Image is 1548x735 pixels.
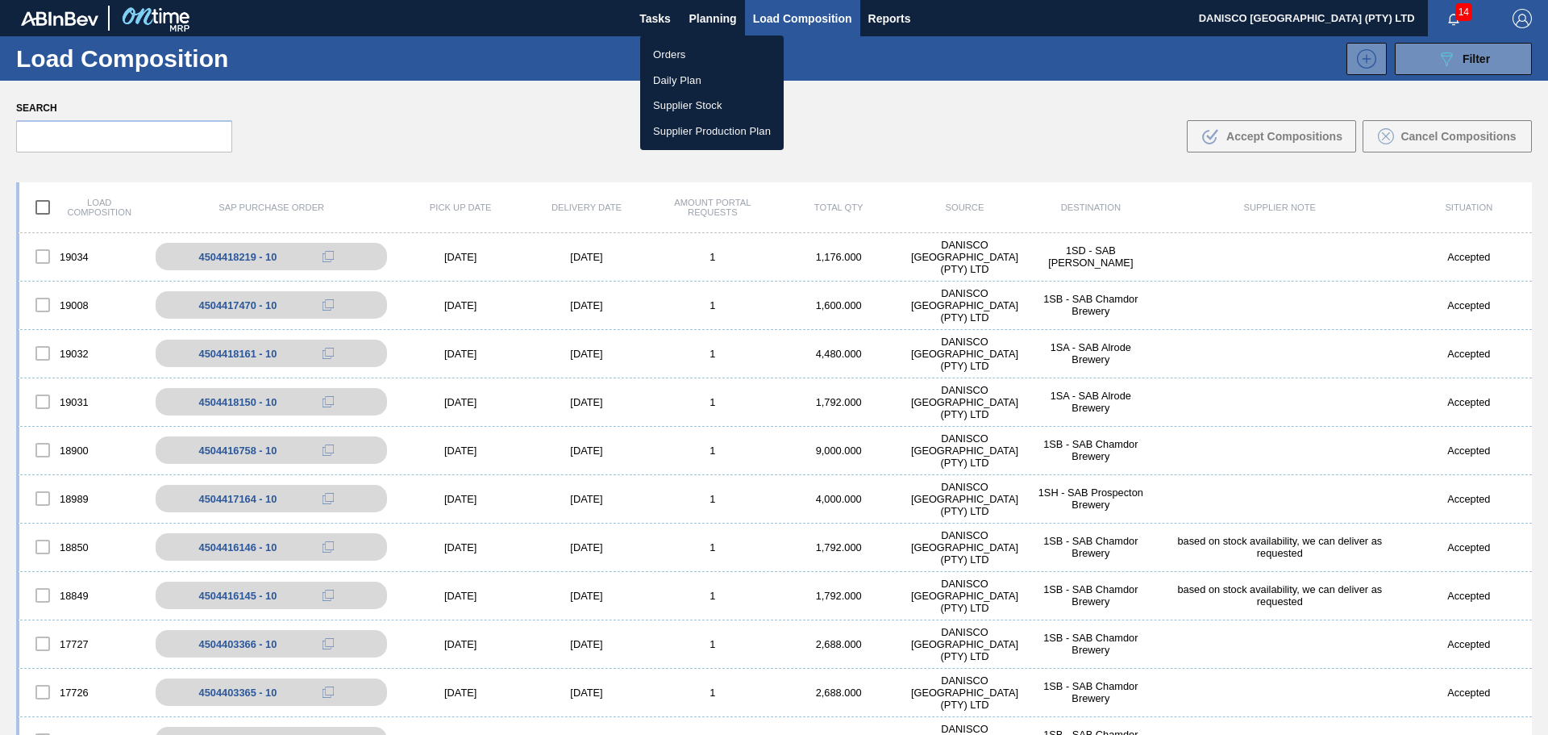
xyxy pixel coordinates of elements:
[640,119,784,144] a: Supplier Production Plan
[640,42,784,68] a: Orders
[640,93,784,119] a: Supplier Stock
[640,68,784,94] a: Daily Plan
